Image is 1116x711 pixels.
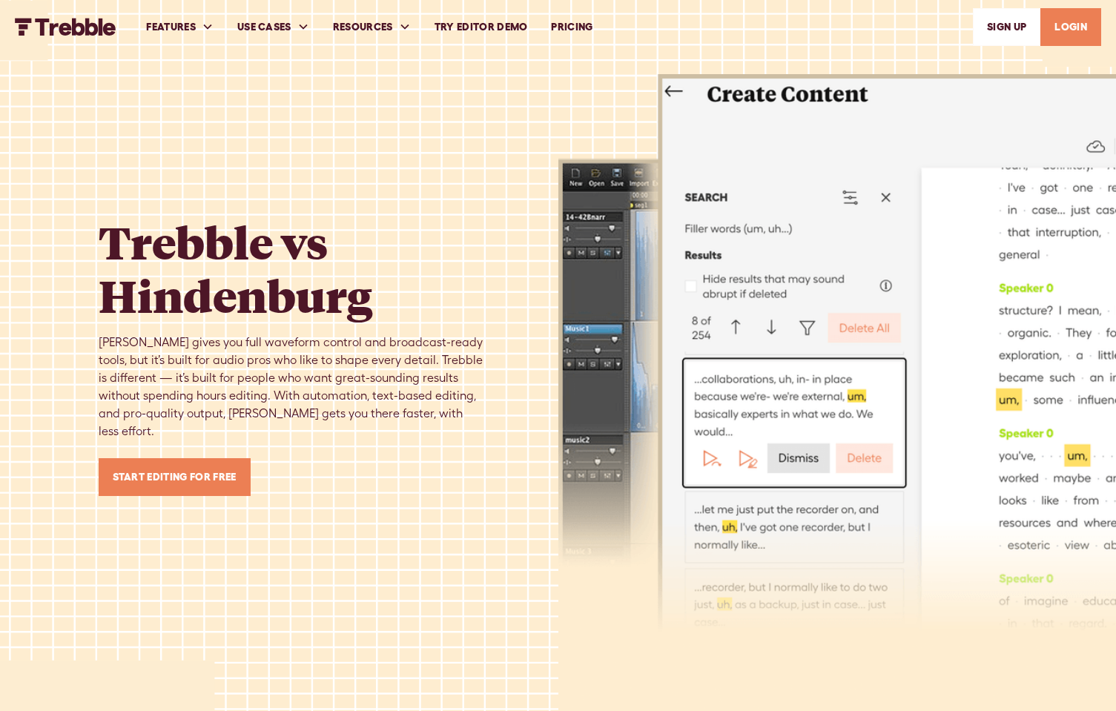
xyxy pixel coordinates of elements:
img: Trebble FM Logo [15,18,116,36]
h1: Trebble vs Hindenburg [99,215,484,322]
div: FEATURES [146,19,196,35]
a: PRICING [539,1,604,53]
div: USE CASES [237,19,291,35]
div: USE CASES [225,1,321,53]
div: RESOURCES [333,19,393,35]
a: Try Editor Demo [423,1,540,53]
a: Start Editing for Free [99,458,251,496]
div: RESOURCES [321,1,423,53]
div: [PERSON_NAME] gives you full waveform control and broadcast-ready tools, but it’s built for audio... [99,334,484,440]
a: home [15,18,116,36]
a: LOGIN [1040,8,1101,46]
div: FEATURES [134,1,225,53]
a: SIGn UP [973,8,1040,46]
